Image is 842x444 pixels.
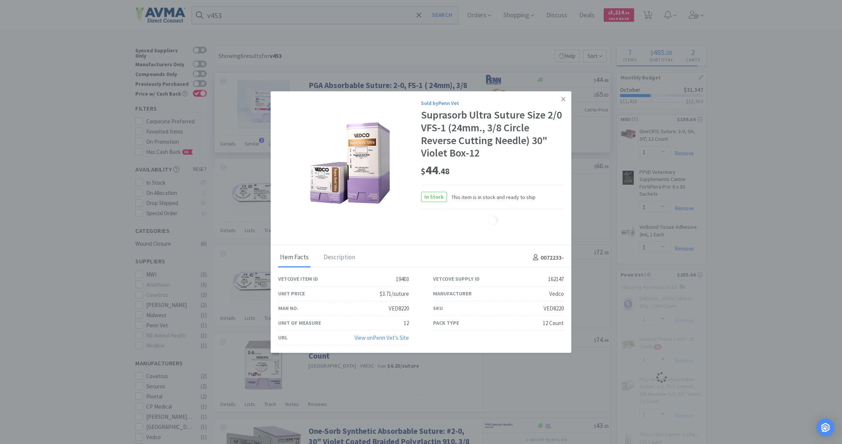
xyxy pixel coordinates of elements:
[278,333,288,342] div: URL
[278,275,318,283] div: Vetcove Item ID
[278,319,321,327] div: Unit of Measure
[543,318,564,327] div: 12 Count
[354,334,409,341] a: View onPenn Vet's Site
[421,162,450,177] span: 44
[322,248,357,267] div: Description
[433,319,459,327] div: Pack Type
[433,275,480,283] div: Vetcove Supply ID
[380,289,409,298] div: $3.71/suture
[396,274,409,283] div: 19403
[548,274,564,283] div: 162147
[404,318,409,327] div: 12
[530,253,564,263] h4: 0072233 -
[389,304,409,313] div: VED8220
[433,304,443,312] div: SKU
[278,304,298,312] div: Man No.
[421,109,564,159] div: Suprasorb Ultra Suture Size 2/0 VFS-1 (24mm., 3/8 Circle Reverse Cutting Needle) 30" Violet Box-12
[816,418,834,436] div: Open Intercom Messenger
[421,192,447,202] span: In Stock
[544,304,564,313] div: VED8220
[438,166,450,176] span: . 48
[421,99,564,107] div: Sold by Penn Vet
[549,289,564,298] div: Vedco
[278,289,305,298] div: Unit Price
[433,289,472,298] div: Manufacturer
[447,193,536,201] span: This item is in stock and ready to ship
[301,117,398,215] img: 83f2513d2beb435ba8a193ddfe7bc8ab_162147.png
[421,166,426,176] span: $
[278,248,310,267] div: Item Facts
